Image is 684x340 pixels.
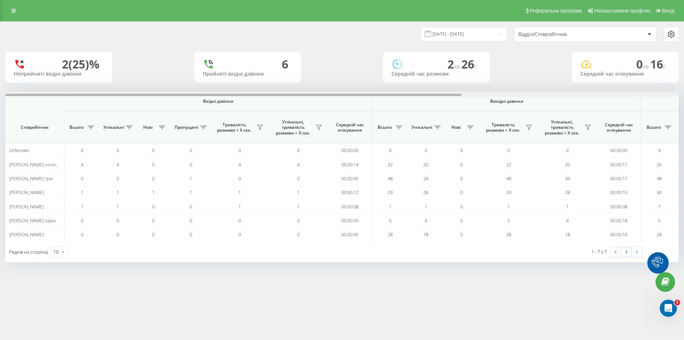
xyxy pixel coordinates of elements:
span: 0 [460,203,463,210]
span: Всього [68,125,85,130]
span: 1 [81,203,83,210]
span: 34 [423,175,428,182]
span: Тривалість розмови > Х сек. [214,122,255,133]
span: Нові [447,125,465,130]
span: 0 [116,147,119,153]
span: 0 [389,147,392,153]
span: 0 [460,231,463,238]
span: Вихід [662,8,674,14]
span: 1 [389,203,392,210]
div: Середній час очікування [580,71,670,77]
span: 0 [460,175,463,182]
span: Рядків на сторінці [9,249,48,255]
span: 20 [423,161,428,168]
iframe: Intercom live chat [660,300,677,317]
span: 0 [460,189,463,196]
span: 7 [658,203,660,210]
span: 0 [152,231,155,238]
span: Нові [139,125,157,130]
span: 48 [657,175,662,182]
span: 1 [297,189,300,196]
span: 0 [297,217,300,224]
td: 00:00:00 [328,143,372,157]
span: 0 [297,147,300,153]
span: 34 [565,175,570,182]
span: 0 [152,203,155,210]
span: 0 [297,175,300,182]
div: 10 [53,248,59,255]
span: 4 [425,217,427,224]
span: 4 [81,161,83,168]
span: 5 [658,217,660,224]
span: Реферальна програма [530,8,582,14]
span: 0 [116,231,119,238]
div: Неприйняті вхідні дзвінки [14,71,104,77]
span: 0 [566,147,569,153]
span: Тривалість розмови > Х сек. [483,122,524,133]
span: 28 [657,231,662,238]
span: Налаштування профілю [594,8,650,14]
span: 1 [152,189,155,196]
span: 28 [388,231,393,238]
span: [PERSON_NAME] три [9,175,53,182]
span: 0 [190,231,192,238]
span: 29 [388,189,393,196]
span: 48 [506,175,511,182]
span: 1 [116,189,119,196]
span: 4 [297,161,300,168]
td: 00:00:18 [597,214,641,228]
span: 20 [565,161,570,168]
span: 0 [190,147,192,153]
span: 0 [81,175,83,182]
span: 0 [190,161,192,168]
td: 00:00:08 [328,199,372,213]
div: Середній час розмови [392,71,481,77]
div: 6 [282,57,288,71]
span: 0 [152,161,155,168]
td: 00:00:16 [597,228,641,242]
span: Вихідні дзвінки [389,98,625,104]
td: 00:00:00 [328,214,372,228]
span: 0 [238,147,241,153]
span: Середній час очікування [602,122,636,133]
span: Середній час очікування [333,122,367,133]
span: Unknown [9,147,29,153]
span: 0 [81,217,83,224]
span: 4 [658,147,660,153]
span: 1 [238,189,241,196]
span: 0 [297,231,300,238]
a: 1 [621,247,632,257]
span: Пропущені [175,125,198,130]
span: 0 [636,56,650,72]
span: 1 [297,203,300,210]
span: [PERSON_NAME] [9,189,44,196]
span: Унікальні [411,125,432,130]
span: 1 [566,203,569,210]
td: 00:00:12 [328,186,372,199]
div: Відділ/Співробітник [518,31,603,37]
span: хв [643,62,650,70]
span: 30 [657,189,662,196]
span: 28 [506,231,511,238]
div: 2 (25)% [62,57,99,71]
span: 5 [507,217,510,224]
span: 5 [389,217,392,224]
td: 00:00:17 [597,172,641,186]
span: Унікальні, тривалість розмови > Х сек. [541,119,582,136]
span: 1 [674,300,680,305]
span: 0 [507,147,510,153]
td: 00:00:17 [597,157,641,171]
span: 1 [190,189,192,196]
td: 00:00:00 [328,228,372,242]
span: [PERSON_NAME] [9,203,44,210]
span: Всього [645,125,663,130]
span: 26 [657,161,662,168]
span: Унікальні [103,125,124,130]
span: 4 [566,217,569,224]
span: 18 [565,231,570,238]
span: 0 [190,217,192,224]
span: 0 [81,147,83,153]
span: 1 [116,203,119,210]
span: 28 [565,189,570,196]
span: 1 [507,203,510,210]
